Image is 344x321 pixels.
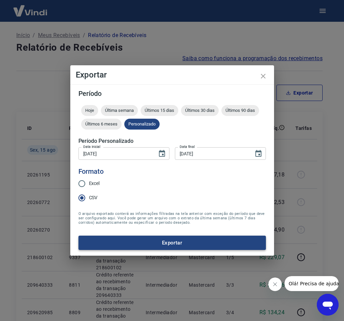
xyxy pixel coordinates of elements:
[81,108,98,113] span: Hoje
[141,108,178,113] span: Últimos 15 dias
[252,147,265,160] button: Choose date, selected date is 15 de ago de 2025
[285,276,339,291] iframe: Mensagem da empresa
[155,147,169,160] button: Choose date, selected date is 13 de ago de 2025
[124,119,160,130] div: Personalizado
[221,105,259,116] div: Últimos 90 dias
[317,294,339,316] iframe: Botão para abrir a janela de mensagens
[78,236,266,250] button: Exportar
[124,121,160,126] span: Personalizado
[89,180,100,187] span: Excel
[78,212,266,225] span: O arquivo exportado conterá as informações filtradas na tela anterior com exceção do período que ...
[175,147,249,160] input: DD/MM/YYYY
[181,105,219,116] div: Últimos 30 dias
[181,108,219,113] span: Últimos 30 dias
[78,167,104,176] legend: Formato
[81,121,122,126] span: Últimos 6 meses
[4,5,57,10] span: Olá! Precisa de ajuda?
[141,105,178,116] div: Últimos 15 dias
[81,105,98,116] div: Hoje
[221,108,259,113] span: Últimos 90 dias
[78,147,152,160] input: DD/MM/YYYY
[268,277,282,291] iframe: Fechar mensagem
[101,105,138,116] div: Última semana
[180,144,195,149] label: Data final
[83,144,101,149] label: Data inicial
[78,90,266,97] h5: Período
[76,71,269,79] h4: Exportar
[78,138,266,145] h5: Período Personalizado
[255,68,271,84] button: close
[81,119,122,130] div: Últimos 6 meses
[101,108,138,113] span: Última semana
[89,194,98,201] span: CSV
